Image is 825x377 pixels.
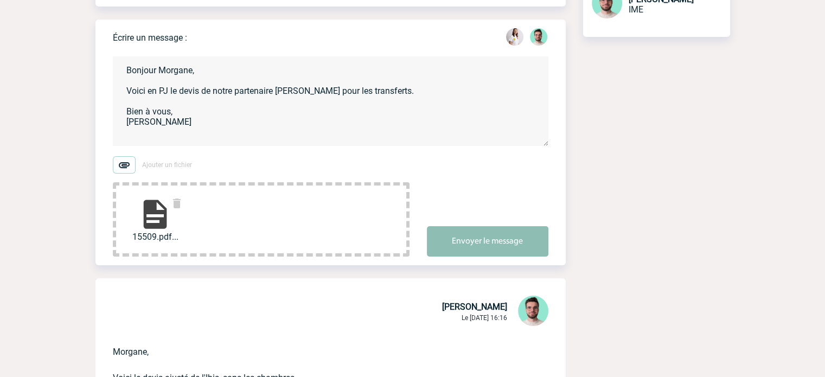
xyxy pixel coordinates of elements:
p: Écrire un message : [113,33,187,43]
div: Benjamin ROLAND [530,28,547,48]
span: [PERSON_NAME] [442,302,507,312]
img: 121547-2.png [518,296,548,326]
img: 130205-0.jpg [506,28,523,46]
span: IME [629,4,643,15]
img: delete.svg [170,197,183,210]
span: Ajouter un fichier [142,161,192,169]
span: Le [DATE] 16:16 [462,314,507,322]
button: Envoyer le message [427,226,548,257]
span: 15509.pdf... [127,232,183,242]
img: file-document.svg [138,197,172,232]
img: 121547-2.png [530,28,547,46]
div: Morgane DOULLE [506,28,523,48]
